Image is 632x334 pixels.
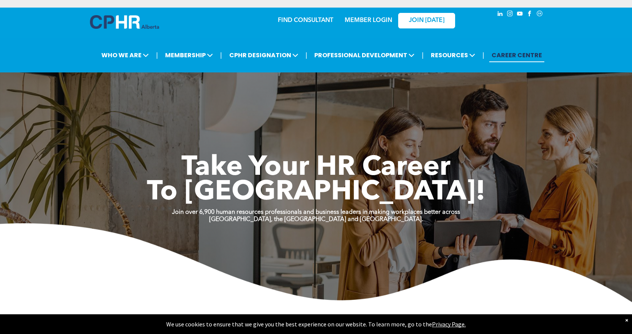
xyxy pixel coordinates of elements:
[278,17,333,24] a: FIND CONSULTANT
[422,47,424,63] li: |
[526,9,534,20] a: facebook
[482,47,484,63] li: |
[516,9,524,20] a: youtube
[496,9,504,20] a: linkedin
[625,316,628,324] div: Dismiss notification
[536,9,544,20] a: Social network
[312,48,417,62] span: PROFESSIONAL DEVELOPMENT
[345,17,392,24] a: MEMBER LOGIN
[147,179,485,206] span: To [GEOGRAPHIC_DATA]!
[163,48,215,62] span: MEMBERSHIP
[306,47,307,63] li: |
[227,48,301,62] span: CPHR DESIGNATION
[506,9,514,20] a: instagram
[489,48,544,62] a: CAREER CENTRE
[432,320,466,328] a: Privacy Page.
[99,48,151,62] span: WHO WE ARE
[409,17,444,24] span: JOIN [DATE]
[90,15,159,29] img: A blue and white logo for cp alberta
[398,13,455,28] a: JOIN [DATE]
[172,209,460,215] strong: Join over 6,900 human resources professionals and business leaders in making workplaces better ac...
[220,47,222,63] li: |
[156,47,158,63] li: |
[209,216,423,223] strong: [GEOGRAPHIC_DATA], the [GEOGRAPHIC_DATA] and [GEOGRAPHIC_DATA].
[181,154,451,182] span: Take Your HR Career
[429,48,478,62] span: RESOURCES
